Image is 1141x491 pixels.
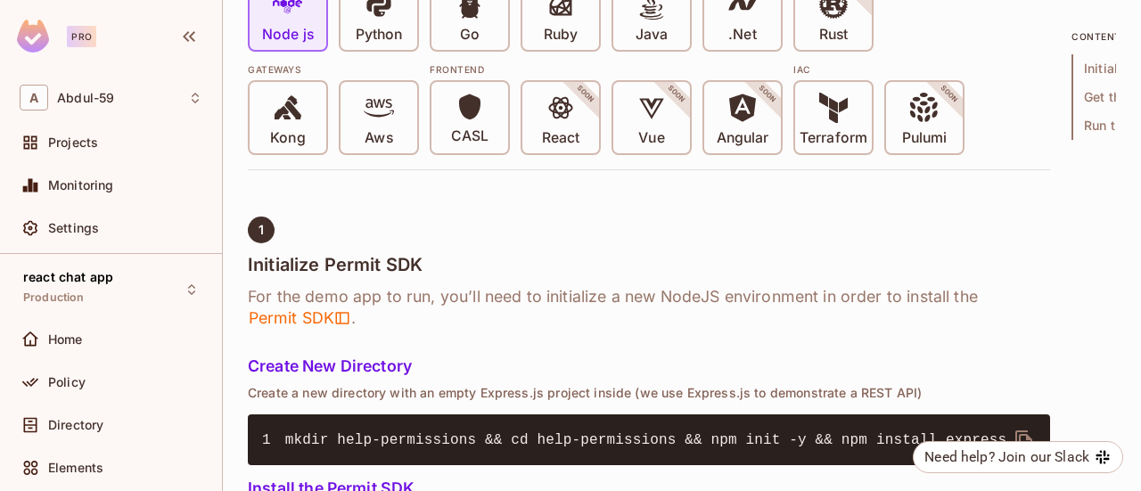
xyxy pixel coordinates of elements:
p: Java [636,26,668,44]
span: SOON [551,60,620,129]
p: .Net [728,26,756,44]
span: Projects [48,135,98,150]
p: Create a new directory with an empty Express.js project inside (we use Express.js to demonstrate ... [248,386,1050,400]
p: Go [460,26,480,44]
div: Frontend [430,62,783,77]
p: Python [356,26,402,44]
p: Aws [365,129,392,147]
span: A [20,85,48,110]
span: Monitoring [48,178,114,192]
p: Kong [270,129,305,147]
span: SOON [733,60,802,129]
p: Ruby [544,26,578,44]
button: delete [1003,419,1046,462]
div: Need help? Join our Slack [924,446,1089,468]
span: Workspace: Abdul-59 [57,91,114,105]
div: IAC [793,62,965,77]
p: React [542,129,579,147]
span: Elements [48,461,103,475]
span: Home [48,332,83,347]
span: SOON [915,60,984,129]
span: SOON [642,60,711,129]
h4: Initialize Permit SDK [248,254,1050,275]
p: Vue [638,129,664,147]
div: Gateways [248,62,419,77]
p: Angular [717,129,769,147]
p: Terraform [800,129,867,147]
span: Permit SDK [248,307,351,329]
span: Settings [48,221,99,235]
p: Pulumi [902,129,947,147]
p: Node js [262,26,314,44]
p: Rust [819,26,848,44]
span: 1 [262,430,285,451]
span: mkdir help-permissions && cd help-permissions && npm init -y && npm install express [285,432,1006,448]
span: react chat app [23,270,113,284]
span: Policy [48,375,86,389]
p: CASL [451,127,488,145]
span: Directory [48,418,103,432]
div: Pro [67,26,96,47]
p: content [1071,29,1116,44]
h6: For the demo app to run, you’ll need to initialize a new NodeJS environment in order to install t... [248,286,1050,329]
span: Production [23,291,85,305]
span: 1 [259,223,264,237]
h5: Create New Directory [248,357,1050,375]
img: SReyMgAAAABJRU5ErkJggg== [17,20,49,53]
